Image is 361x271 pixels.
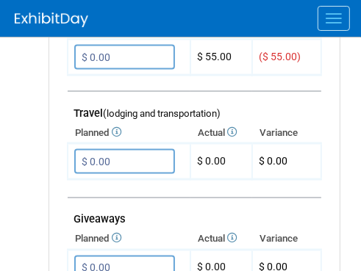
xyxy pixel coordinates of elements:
[318,6,350,31] button: Menu
[68,92,321,123] td: Travel
[15,12,88,27] img: ExhibitDay
[68,229,190,250] th: Planned
[259,155,287,167] span: $ 0.00
[103,108,221,119] span: (lodging and transportation)
[259,51,301,62] span: ($ 55.00)
[190,123,252,143] th: Actual
[190,40,252,76] td: $ 55.00
[190,144,252,180] td: $ 0.00
[68,123,190,143] th: Planned
[252,123,321,143] th: Variance
[252,229,321,250] th: Variance
[68,198,321,230] td: Giveaways
[190,229,252,250] th: Actual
